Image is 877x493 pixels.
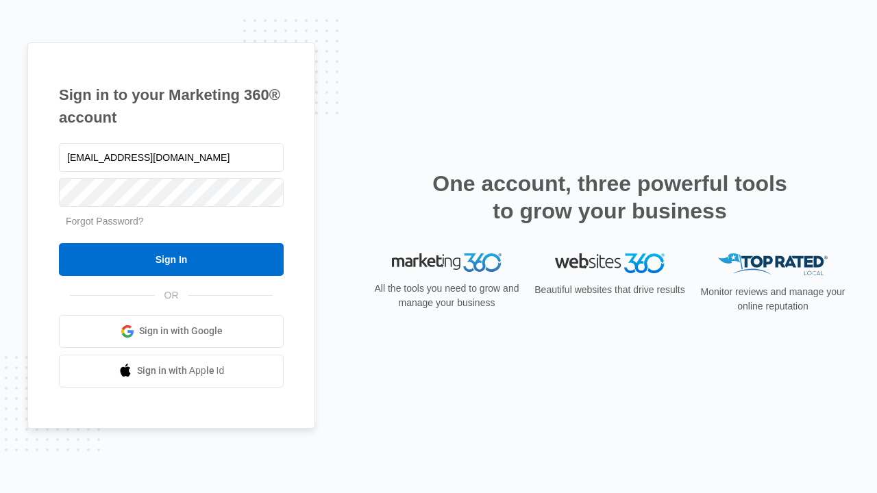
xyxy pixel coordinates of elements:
[139,324,223,338] span: Sign in with Google
[59,243,284,276] input: Sign In
[370,281,523,310] p: All the tools you need to grow and manage your business
[59,355,284,388] a: Sign in with Apple Id
[392,253,502,273] img: Marketing 360
[137,364,225,378] span: Sign in with Apple Id
[696,285,850,314] p: Monitor reviews and manage your online reputation
[155,288,188,303] span: OR
[59,84,284,129] h1: Sign in to your Marketing 360® account
[66,216,144,227] a: Forgot Password?
[428,170,791,225] h2: One account, three powerful tools to grow your business
[533,283,687,297] p: Beautiful websites that drive results
[59,143,284,172] input: Email
[59,315,284,348] a: Sign in with Google
[718,253,828,276] img: Top Rated Local
[555,253,665,273] img: Websites 360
